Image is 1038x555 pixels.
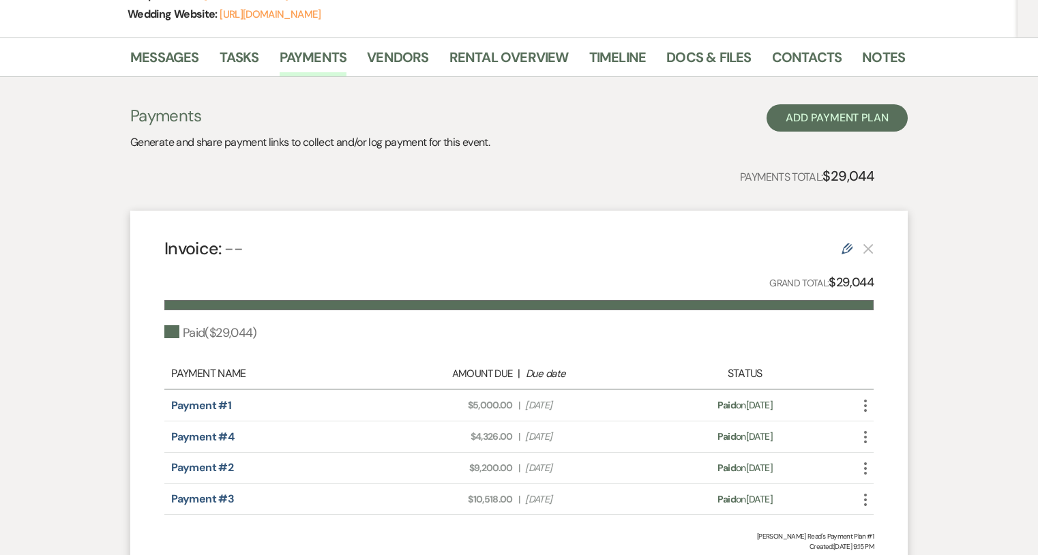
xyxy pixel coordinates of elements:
span: -- [224,237,243,260]
span: $9,200.00 [387,461,513,475]
p: Grand Total: [769,273,874,292]
span: | [518,461,520,475]
div: [PERSON_NAME] Read's Payment Plan #1 [164,531,874,541]
a: [URL][DOMAIN_NAME] [220,7,321,21]
strong: $29,044 [822,167,874,185]
h4: Invoice: [164,237,243,260]
div: Due date [526,366,651,382]
span: Paid [717,430,736,442]
span: $5,000.00 [387,398,513,412]
span: [DATE] [525,430,651,444]
p: Generate and share payment links to collect and/or log payment for this event. [130,134,490,151]
a: Payments [280,46,347,76]
div: Paid ( $29,044 ) [164,324,257,342]
span: [DATE] [525,398,651,412]
a: Payment #1 [171,398,231,412]
div: on [DATE] [658,461,832,475]
span: Created: [DATE] 9:15 PM [164,541,874,552]
span: Paid [717,399,736,411]
span: | [518,430,520,444]
span: $4,326.00 [387,430,513,444]
span: Paid [717,462,736,474]
div: on [DATE] [658,430,832,444]
a: Payment #4 [171,430,234,444]
div: on [DATE] [658,398,832,412]
span: Paid [717,493,736,505]
div: Amount Due [387,366,512,382]
a: Docs & Files [666,46,751,76]
h3: Payments [130,104,490,127]
strong: $29,044 [829,274,874,290]
div: Payment Name [171,365,380,382]
a: Payment #3 [171,492,234,506]
span: [DATE] [525,492,651,507]
a: Notes [862,46,905,76]
div: Status [658,365,832,382]
button: This payment plan cannot be deleted because it contains links that have been paid through Weven’s... [863,243,874,254]
span: Wedding Website: [128,7,220,21]
span: [DATE] [525,461,651,475]
span: | [518,492,520,507]
a: Vendors [367,46,428,76]
a: Rental Overview [449,46,569,76]
a: Messages [130,46,199,76]
p: Payments Total: [740,165,874,187]
a: Contacts [772,46,842,76]
span: $10,518.00 [387,492,513,507]
a: Timeline [589,46,647,76]
div: on [DATE] [658,492,832,507]
div: | [380,365,658,382]
button: Add Payment Plan [767,104,908,132]
a: Tasks [220,46,259,76]
a: Payment #2 [171,460,233,475]
span: | [518,398,520,412]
